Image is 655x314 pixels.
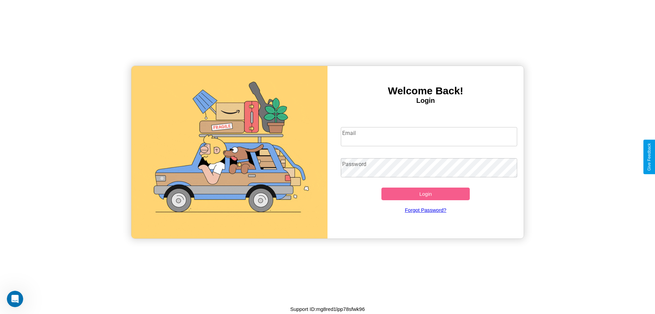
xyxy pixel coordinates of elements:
iframe: Intercom live chat [7,291,23,307]
div: Give Feedback [647,143,652,171]
img: gif [131,66,327,238]
button: Login [381,188,470,200]
a: Forgot Password? [337,200,514,220]
h4: Login [327,97,524,105]
h3: Welcome Back! [327,85,524,97]
p: Support ID: mg8red1lpp78sfwk96 [290,304,365,314]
